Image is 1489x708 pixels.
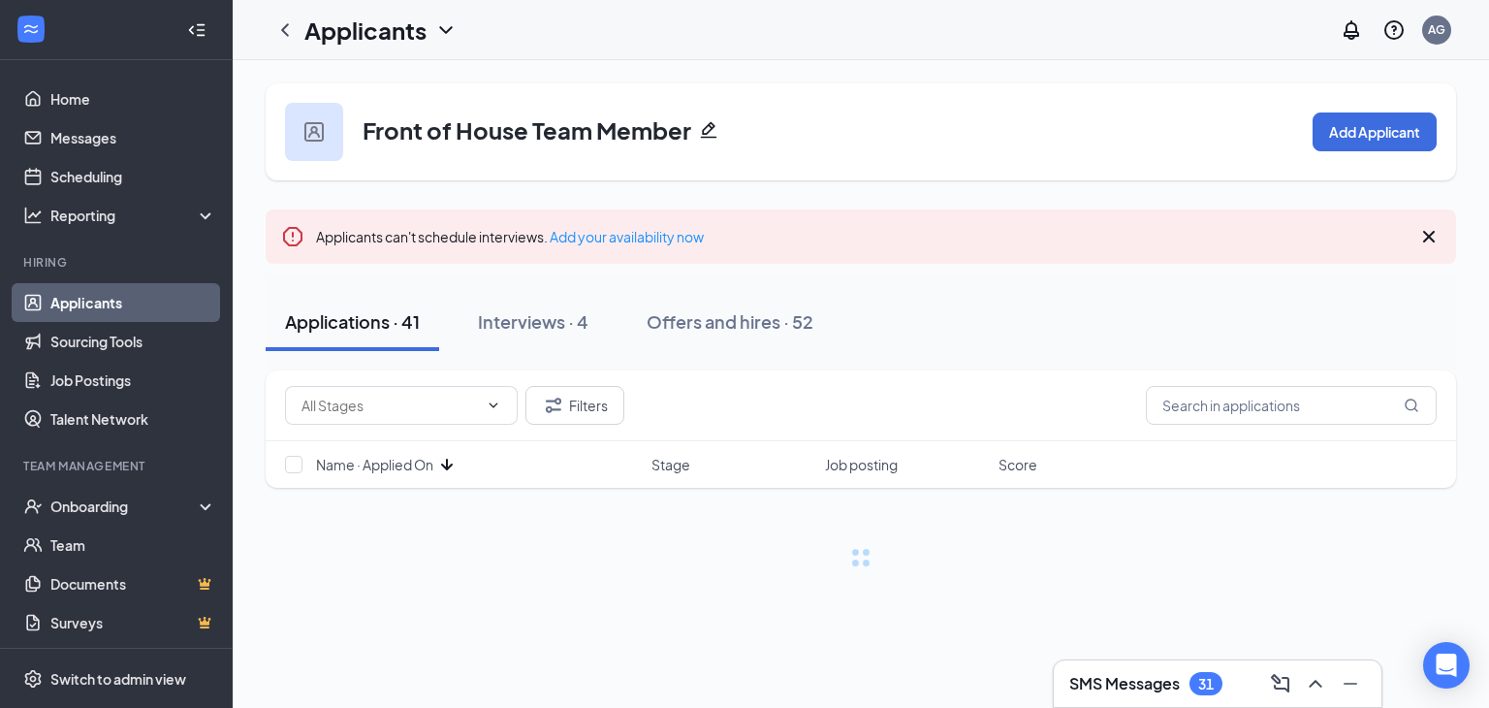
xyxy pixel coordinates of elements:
svg: ArrowDown [435,453,459,476]
svg: ChevronDown [486,398,501,413]
svg: Settings [23,669,43,689]
span: Name · Applied On [316,455,433,474]
div: Onboarding [50,497,200,516]
svg: UserCheck [23,497,43,516]
div: Reporting [50,206,217,225]
button: ComposeMessage [1265,668,1296,699]
div: Team Management [23,458,212,474]
input: All Stages [301,395,478,416]
a: Scheduling [50,157,216,196]
svg: ComposeMessage [1269,672,1292,695]
a: Team [50,526,216,564]
svg: Cross [1417,225,1441,248]
svg: WorkstreamLogo [21,19,41,39]
svg: Pencil [699,120,718,140]
h3: Front of House Team Member [363,113,691,146]
h3: SMS Messages [1069,673,1180,694]
svg: Collapse [187,20,206,40]
button: Filter Filters [525,386,624,425]
svg: ChevronUp [1304,672,1327,695]
img: user icon [304,122,324,142]
svg: Error [281,225,304,248]
a: Applicants [50,283,216,322]
a: Messages [50,118,216,157]
span: Score [998,455,1037,474]
svg: ChevronDown [434,18,458,42]
button: Minimize [1335,668,1366,699]
a: DocumentsCrown [50,564,216,603]
svg: Minimize [1339,672,1362,695]
div: Hiring [23,254,212,271]
a: Add your availability now [550,228,704,245]
div: Applications · 41 [285,309,420,334]
svg: Filter [542,394,565,417]
div: Interviews · 4 [478,309,588,334]
div: 31 [1198,676,1214,692]
svg: Analysis [23,206,43,225]
a: Job Postings [50,361,216,400]
span: Job posting [825,455,898,474]
svg: Notifications [1340,18,1363,42]
div: Switch to admin view [50,669,186,689]
a: Sourcing Tools [50,322,216,361]
span: Applicants can't schedule interviews. [316,228,704,245]
h1: Applicants [304,14,427,47]
button: Add Applicant [1313,113,1437,151]
a: Talent Network [50,400,216,438]
div: AG [1428,21,1445,38]
a: Home [50,80,216,118]
svg: MagnifyingGlass [1404,398,1419,413]
a: SurveysCrown [50,603,216,642]
div: Offers and hires · 52 [647,309,813,334]
div: Open Intercom Messenger [1423,642,1470,689]
span: Stage [651,455,690,474]
svg: ChevronLeft [273,18,297,42]
input: Search in applications [1146,386,1437,425]
svg: QuestionInfo [1382,18,1406,42]
button: ChevronUp [1300,668,1331,699]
